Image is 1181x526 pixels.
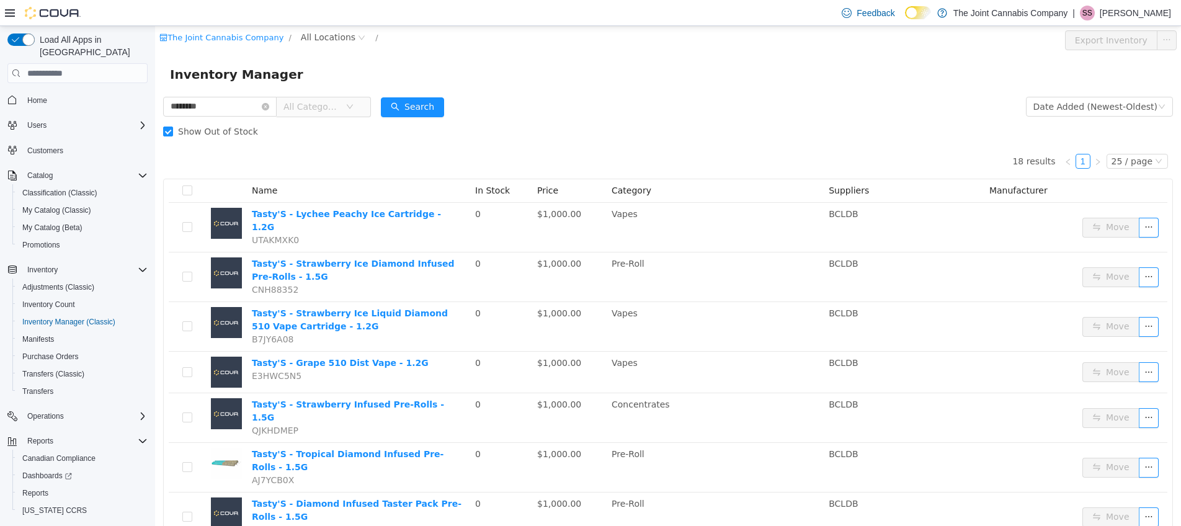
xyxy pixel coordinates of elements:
[382,282,426,292] span: $1,000.00
[97,209,144,219] span: UTAKMXK0
[984,192,1004,212] button: icon: ellipsis
[674,282,703,292] span: BCLDB
[128,74,185,87] span: All Categories
[920,128,935,143] li: 1
[12,383,153,400] button: Transfers
[2,167,153,184] button: Catalog
[27,146,63,156] span: Customers
[22,262,148,277] span: Inventory
[56,231,87,262] img: Tasty'S - Strawberry Ice Diamond Infused Pre-Rolls - 1.5G placeholder
[927,192,984,212] button: icon: swapMove
[1082,6,1092,20] span: SS
[17,384,148,399] span: Transfers
[191,77,198,86] i: icon: down
[22,434,148,448] span: Reports
[2,432,153,450] button: Reports
[452,466,669,516] td: Pre-Roll
[939,132,947,140] i: icon: right
[17,238,65,252] a: Promotions
[17,384,58,399] a: Transfers
[984,241,1004,261] button: icon: ellipsis
[12,219,153,236] button: My Catalog (Beta)
[927,432,984,452] button: icon: swapMove
[12,450,153,467] button: Canadian Compliance
[17,297,148,312] span: Inventory Count
[22,143,68,158] a: Customers
[27,436,53,446] span: Reports
[382,183,426,193] span: $1,000.00
[17,486,53,501] a: Reports
[22,93,52,108] a: Home
[22,300,75,310] span: Inventory Count
[17,468,148,483] span: Dashboards
[452,417,669,466] td: Pre-Roll
[97,332,274,342] a: Tasty'S - Grape 510 Dist Vape - 1.2G
[22,488,48,498] span: Reports
[452,226,669,276] td: Pre-Roll
[12,184,153,202] button: Classification (Classic)
[17,220,87,235] a: My Catalog (Beta)
[17,203,96,218] a: My Catalog (Classic)
[17,203,148,218] span: My Catalog (Classic)
[22,205,91,215] span: My Catalog (Classic)
[146,4,200,18] span: All Locations
[927,481,984,501] button: icon: swapMove
[22,168,148,183] span: Catalog
[909,132,917,140] i: icon: left
[15,38,156,58] span: Inventory Manager
[22,434,58,448] button: Reports
[56,372,87,403] img: Tasty'S - Strawberry Infused Pre-Rolls - 1.5G placeholder
[17,451,100,466] a: Canadian Compliance
[97,282,293,305] a: Tasty'S - Strawberry Ice Liquid Diamond 510 Vape Cartridge - 1.2G
[12,467,153,484] a: Dashboards
[12,236,153,254] button: Promotions
[984,432,1004,452] button: icon: ellipsis
[17,503,92,518] a: [US_STATE] CCRS
[320,332,326,342] span: 0
[25,7,81,19] img: Cova
[17,349,148,364] span: Purchase Orders
[12,484,153,502] button: Reports
[984,481,1004,501] button: icon: ellipsis
[133,7,136,16] span: /
[2,141,153,159] button: Customers
[1003,77,1010,86] i: icon: down
[17,349,84,364] a: Purchase Orders
[382,332,426,342] span: $1,000.00
[17,367,89,381] a: Transfers (Classic)
[935,128,950,143] li: Next Page
[17,332,59,347] a: Manifests
[927,382,984,402] button: icon: swapMove
[22,471,72,481] span: Dashboards
[674,332,703,342] span: BCLDB
[22,118,51,133] button: Users
[22,369,84,379] span: Transfers (Classic)
[22,334,54,344] span: Manifests
[2,117,153,134] button: Users
[17,332,148,347] span: Manifests
[674,423,703,433] span: BCLDB
[927,336,984,356] button: icon: swapMove
[4,7,12,16] i: icon: shop
[17,220,148,235] span: My Catalog (Beta)
[857,7,894,19] span: Feedback
[17,185,102,200] a: Classification (Classic)
[452,367,669,417] td: Concentrates
[4,7,128,16] a: icon: shopThe Joint Cannabis Company
[878,71,1002,90] div: Date Added (Newest-Oldest)
[927,291,984,311] button: icon: swapMove
[1002,4,1022,24] button: icon: ellipsis
[12,279,153,296] button: Adjustments (Classic)
[953,6,1067,20] p: The Joint Cannabis Company
[12,348,153,365] button: Purchase Orders
[17,503,148,518] span: Washington CCRS
[674,183,703,193] span: BCLDB
[12,313,153,331] button: Inventory Manager (Classic)
[17,468,77,483] a: Dashboards
[22,168,58,183] button: Catalog
[27,411,64,421] span: Operations
[1080,6,1095,20] div: Sagar Sanghera
[12,331,153,348] button: Manifests
[226,71,289,91] button: icon: searchSearch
